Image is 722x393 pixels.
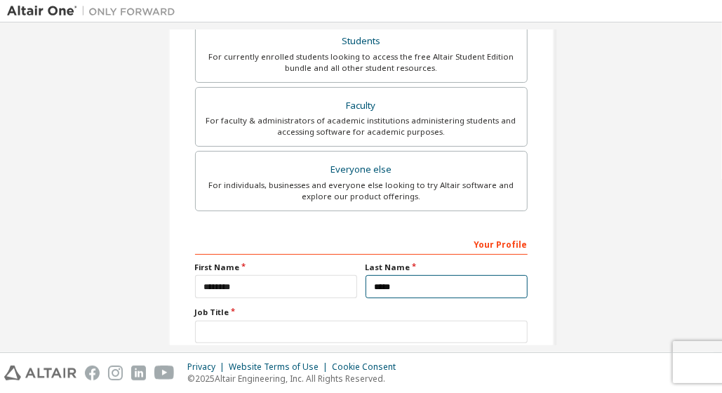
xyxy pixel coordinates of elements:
[154,366,175,380] img: youtube.svg
[195,262,357,273] label: First Name
[187,361,229,373] div: Privacy
[131,366,146,380] img: linkedin.svg
[187,373,404,385] p: © 2025 Altair Engineering, Inc. All Rights Reserved.
[195,307,528,318] label: Job Title
[204,96,519,116] div: Faculty
[204,180,519,202] div: For individuals, businesses and everyone else looking to try Altair software and explore our prod...
[195,232,528,255] div: Your Profile
[229,361,332,373] div: Website Terms of Use
[4,366,76,380] img: altair_logo.svg
[204,115,519,138] div: For faculty & administrators of academic institutions administering students and accessing softwa...
[7,4,182,18] img: Altair One
[366,262,528,273] label: Last Name
[204,160,519,180] div: Everyone else
[204,32,519,51] div: Students
[85,366,100,380] img: facebook.svg
[108,366,123,380] img: instagram.svg
[332,361,404,373] div: Cookie Consent
[204,51,519,74] div: For currently enrolled students looking to access the free Altair Student Edition bundle and all ...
